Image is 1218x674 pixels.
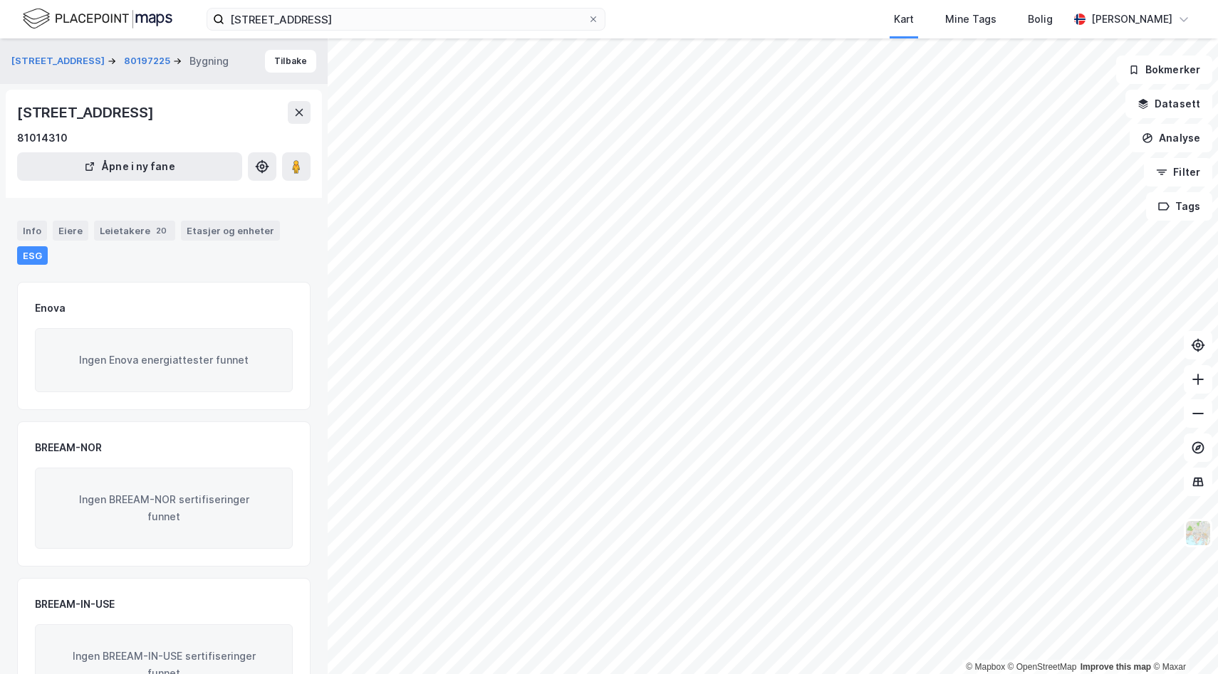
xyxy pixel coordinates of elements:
input: Søk på adresse, matrikkel, gårdeiere, leietakere eller personer [224,9,588,30]
div: Kontrollprogram for chat [1147,606,1218,674]
iframe: Chat Widget [1147,606,1218,674]
div: Ingen BREEAM-NOR sertifiseringer funnet [35,468,293,549]
a: Mapbox [966,662,1005,672]
img: Z [1185,520,1212,547]
div: Info [17,221,47,241]
button: Tags [1146,192,1212,221]
div: BREEAM-NOR [35,439,102,456]
div: Eiere [53,221,88,241]
div: Kart [894,11,914,28]
a: OpenStreetMap [1008,662,1077,672]
div: Etasjer og enheter [187,224,274,237]
button: [STREET_ADDRESS] [11,54,108,68]
button: Tilbake [265,50,316,73]
div: 20 [153,223,170,238]
div: Bygning [189,53,229,70]
button: Åpne i ny fane [17,152,242,181]
div: [PERSON_NAME] [1091,11,1172,28]
button: 80197225 [124,54,173,68]
div: Bolig [1028,11,1053,28]
div: 81014310 [17,130,68,147]
div: Leietakere [94,221,175,241]
button: Datasett [1125,90,1212,118]
div: Enova [35,300,66,317]
div: Ingen Enova energiattester funnet [35,328,293,392]
img: logo.f888ab2527a4732fd821a326f86c7f29.svg [23,6,172,31]
div: Mine Tags [945,11,996,28]
button: Bokmerker [1116,56,1212,84]
div: [STREET_ADDRESS] [17,101,157,124]
div: ESG [17,246,48,265]
button: Analyse [1130,124,1212,152]
div: BREEAM-IN-USE [35,596,115,613]
button: Filter [1144,158,1212,186]
a: Improve this map [1081,662,1151,672]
